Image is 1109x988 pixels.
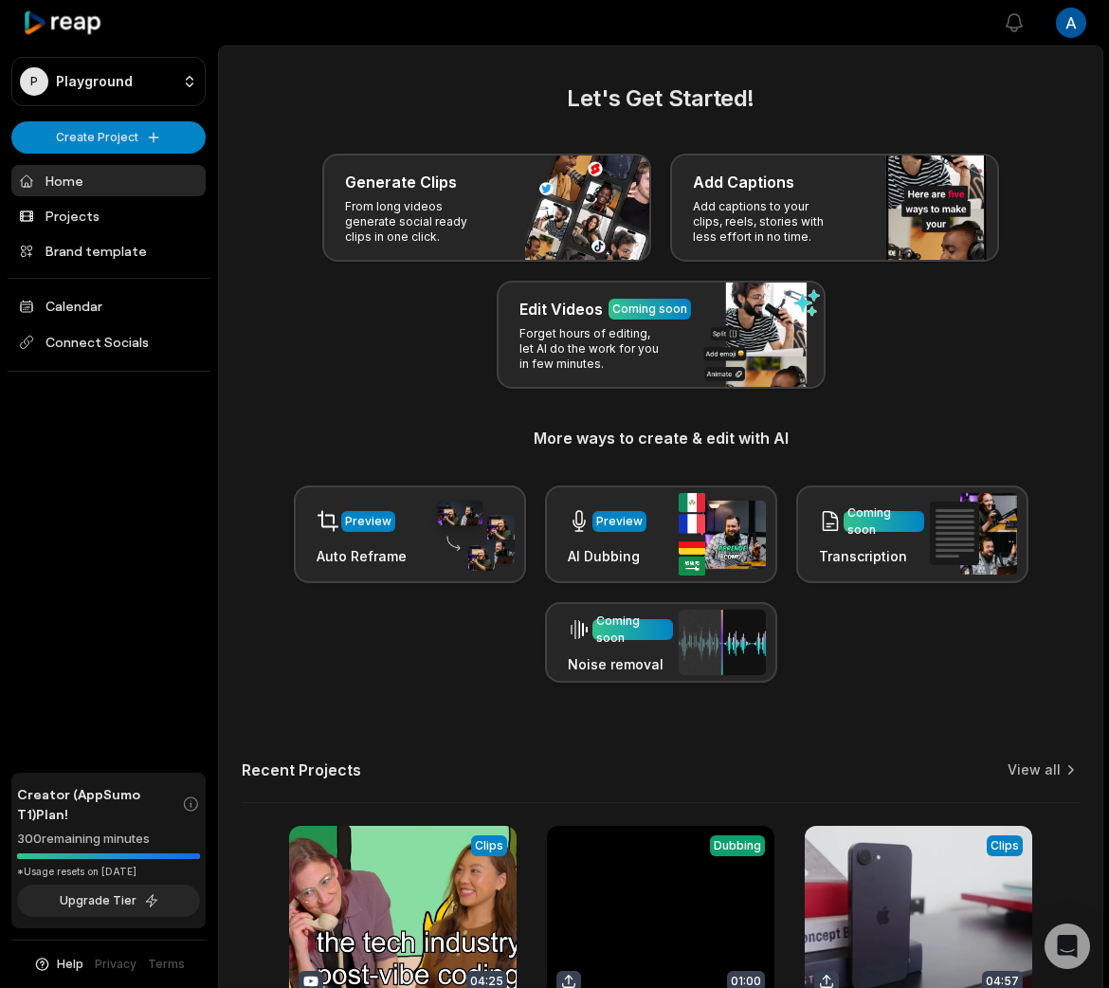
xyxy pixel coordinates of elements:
[57,956,83,973] span: Help
[519,298,603,320] h3: Edit Videos
[519,326,666,372] p: Forget hours of editing, let AI do the work for you in few minutes.
[1045,924,1090,969] div: Open Intercom Messenger
[17,885,200,917] button: Upgrade Tier
[345,199,492,245] p: From long videos generate social ready clips in one click.
[11,235,206,266] a: Brand template
[11,325,206,359] span: Connect Socials
[11,165,206,196] a: Home
[679,610,766,675] img: noise_removal.png
[693,199,840,245] p: Add captions to your clips, reels, stories with less effort in no time.
[679,493,766,576] img: ai_dubbing.png
[11,121,206,154] button: Create Project
[568,546,646,566] h3: AI Dubbing
[11,200,206,231] a: Projects
[930,493,1017,575] img: transcription.png
[95,956,136,973] a: Privacy
[345,513,391,530] div: Preview
[17,830,200,849] div: 300 remaining minutes
[33,956,83,973] button: Help
[20,67,48,96] div: P
[56,73,133,90] p: Playground
[148,956,185,973] a: Terms
[596,513,643,530] div: Preview
[693,171,794,193] h3: Add Captions
[17,865,200,879] div: *Usage resets on [DATE]
[317,546,407,566] h3: Auto Reframe
[1008,760,1061,779] a: View all
[847,504,920,539] div: Coming soon
[242,760,361,779] h2: Recent Projects
[242,427,1080,449] h3: More ways to create & edit with AI
[11,290,206,321] a: Calendar
[242,82,1080,116] h2: Let's Get Started!
[612,301,687,318] div: Coming soon
[819,546,924,566] h3: Transcription
[596,613,669,647] div: Coming soon
[427,498,515,572] img: auto_reframe.png
[568,654,673,674] h3: Noise removal
[17,784,182,824] span: Creator (AppSumo T1) Plan!
[345,171,457,193] h3: Generate Clips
